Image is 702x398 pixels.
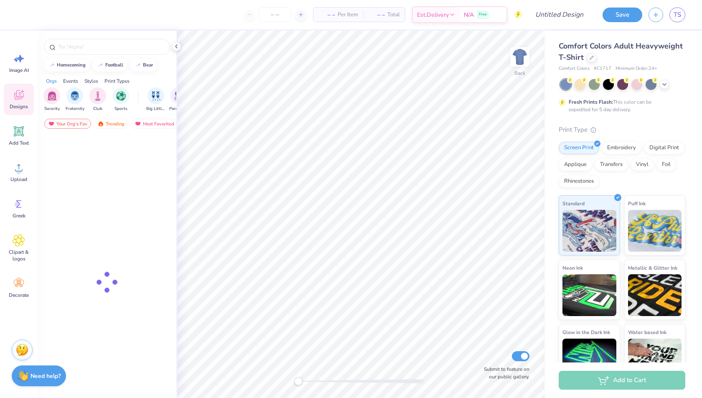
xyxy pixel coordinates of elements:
[514,69,525,77] div: Back
[595,158,628,171] div: Transfers
[628,210,682,252] img: Puff Ink
[529,6,590,23] input: Untitled Design
[559,125,685,135] div: Print Type
[559,142,599,154] div: Screen Print
[5,249,33,262] span: Clipart & logos
[135,121,141,127] img: most_fav.gif
[569,99,613,105] strong: Fresh Prints Flash:
[48,63,55,68] img: trend_line.gif
[93,106,102,112] span: Club
[628,274,682,316] img: Metallic & Glitter Ink
[93,91,102,101] img: Club Image
[628,328,666,337] span: Water based Ink
[169,87,188,112] div: filter for Parent's Weekend
[562,339,616,380] img: Glow in the Dark Ink
[569,98,671,113] div: This color can be expedited for 5 day delivery.
[112,87,129,112] button: filter button
[559,41,683,62] span: Comfort Colors Adult Heavyweight T-Shirt
[63,77,78,85] div: Events
[628,199,646,208] span: Puff Ink
[66,87,84,112] button: filter button
[562,263,583,272] span: Neon Ink
[135,63,141,68] img: trend_line.gif
[146,106,165,112] span: Big Little Reveal
[104,77,130,85] div: Print Types
[13,212,25,219] span: Greek
[105,63,123,67] div: football
[9,140,29,146] span: Add Text
[656,158,676,171] div: Foil
[594,65,611,72] span: # C1717
[143,63,153,67] div: bear
[387,10,400,19] span: Total
[9,292,29,298] span: Decorate
[92,59,127,71] button: football
[628,263,677,272] span: Metallic & Glitter Ink
[44,59,89,71] button: homecoming
[603,8,642,22] button: Save
[47,91,57,101] img: Sorority Image
[559,65,590,72] span: Comfort Colors
[674,10,681,20] span: TS
[631,158,654,171] div: Vinyl
[479,365,529,380] label: Submit to feature on our public gallery.
[562,328,610,337] span: Glow in the Dark Ink
[112,87,129,112] div: filter for Sports
[174,91,184,101] img: Parent's Weekend Image
[44,106,60,112] span: Sorority
[10,103,28,110] span: Designs
[417,10,449,19] span: Est. Delivery
[511,48,528,65] img: Back
[58,43,165,51] input: Try "Alpha"
[46,77,57,85] div: Orgs
[70,91,79,101] img: Fraternity Image
[169,87,188,112] button: filter button
[259,7,291,22] input: – –
[31,372,61,380] strong: Need help?
[146,87,165,112] div: filter for Big Little Reveal
[94,119,128,129] div: Trending
[559,175,599,188] div: Rhinestones
[628,339,682,380] img: Water based Ink
[644,142,684,154] div: Digital Print
[294,377,303,385] div: Accessibility label
[602,142,641,154] div: Embroidery
[89,87,106,112] div: filter for Club
[43,87,60,112] button: filter button
[169,106,188,112] span: Parent's Weekend
[368,10,385,19] span: – –
[89,87,106,112] button: filter button
[669,8,685,22] a: TS
[130,59,157,71] button: bear
[97,121,104,127] img: trending.gif
[114,106,127,112] span: Sports
[479,12,487,18] span: Free
[43,87,60,112] div: filter for Sorority
[338,10,358,19] span: Per Item
[48,121,55,127] img: most_fav.gif
[84,77,98,85] div: Styles
[151,91,160,101] img: Big Little Reveal Image
[562,199,585,208] span: Standard
[562,210,616,252] img: Standard
[464,10,474,19] span: N/A
[562,274,616,316] img: Neon Ink
[66,106,84,112] span: Fraternity
[559,158,592,171] div: Applique
[66,87,84,112] div: filter for Fraternity
[318,10,335,19] span: – –
[146,87,165,112] button: filter button
[57,63,86,67] div: homecoming
[97,63,104,68] img: trend_line.gif
[9,67,29,74] span: Image AI
[616,65,657,72] span: Minimum Order: 24 +
[116,91,126,101] img: Sports Image
[10,176,27,183] span: Upload
[131,119,178,129] div: Most Favorited
[44,119,91,129] div: Your Org's Fav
